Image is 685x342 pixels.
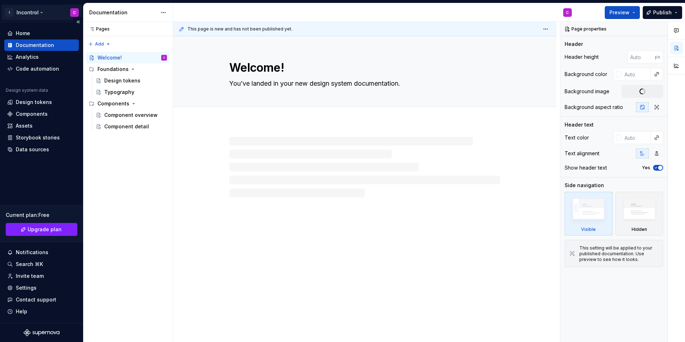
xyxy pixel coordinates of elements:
button: IIncontrolC [1,5,82,20]
div: C [566,10,569,15]
div: Hidden [615,192,664,236]
div: Data sources [16,146,49,153]
div: Text alignment [565,150,599,157]
button: Search ⌘K [4,258,79,270]
div: Component detail [104,123,149,130]
div: Header height [565,53,599,61]
a: Component detail [93,121,170,132]
div: Visible [581,227,596,232]
div: Components [16,110,48,118]
a: Components [4,108,79,120]
a: Home [4,28,79,39]
div: Documentation [89,9,157,16]
div: Text color [565,134,589,141]
div: Components [86,98,170,109]
div: Contact support [16,296,56,303]
a: Design tokens [93,75,170,86]
div: Page tree [86,52,170,132]
a: Invite team [4,270,79,282]
div: Foundations [97,66,129,73]
div: Storybook stories [16,134,60,141]
textarea: Welcome! [228,59,499,76]
div: Documentation [16,42,54,49]
button: Contact support [4,294,79,305]
span: This page is new and has not been published yet. [187,26,292,32]
div: Design tokens [104,77,140,84]
div: Foundations [86,63,170,75]
div: Settings [16,284,37,291]
div: Hidden [632,227,647,232]
div: Welcome! [97,54,122,61]
div: C [73,10,76,15]
button: Help [4,306,79,317]
a: Storybook stories [4,132,79,143]
div: Notifications [16,249,48,256]
div: Show header text [565,164,607,171]
div: Help [16,308,27,315]
textarea: You’ve landed in your new design system documentation. [228,78,499,89]
div: Components [97,100,129,107]
span: Add [95,41,104,47]
a: Design tokens [4,96,79,108]
div: Side navigation [565,182,604,189]
div: Background color [565,71,607,78]
a: Code automation [4,63,79,75]
span: Publish [653,9,672,16]
div: Component overview [104,111,158,119]
p: px [655,54,660,60]
a: Data sources [4,144,79,155]
button: Publish [643,6,682,19]
div: I [5,8,14,17]
div: Background image [565,88,609,95]
div: Pages [86,26,110,32]
a: Component overview [93,109,170,121]
div: Search ⌘K [16,261,43,268]
svg: Supernova Logo [24,329,59,336]
button: Upgrade plan [6,223,77,236]
div: Current plan : Free [6,212,77,219]
a: Analytics [4,51,79,63]
input: Auto [627,51,655,63]
span: Preview [609,9,629,16]
div: Background aspect ratio [565,104,623,111]
div: Design tokens [16,99,52,106]
div: Visible [565,192,613,236]
div: Typography [104,89,134,96]
div: Analytics [16,53,39,61]
div: Code automation [16,65,59,72]
label: Yes [642,165,650,171]
input: Auto [622,131,651,144]
div: Invite team [16,272,44,280]
button: Preview [605,6,640,19]
input: Auto [622,68,651,81]
div: Header text [565,121,594,128]
div: Incontrol [16,9,39,16]
button: Notifications [4,247,79,258]
div: Design system data [6,87,48,93]
span: Upgrade plan [28,226,62,233]
button: Collapse sidebar [73,17,83,27]
a: Typography [93,86,170,98]
a: Documentation [4,39,79,51]
a: Welcome!C [86,52,170,63]
button: Add [86,39,113,49]
div: Header [565,41,583,48]
div: C [163,54,165,61]
a: Assets [4,120,79,132]
a: Settings [4,282,79,294]
div: Home [16,30,30,37]
div: This setting will be applied to your published documentation. Use preview to see how it looks. [579,245,658,262]
div: Assets [16,122,33,129]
